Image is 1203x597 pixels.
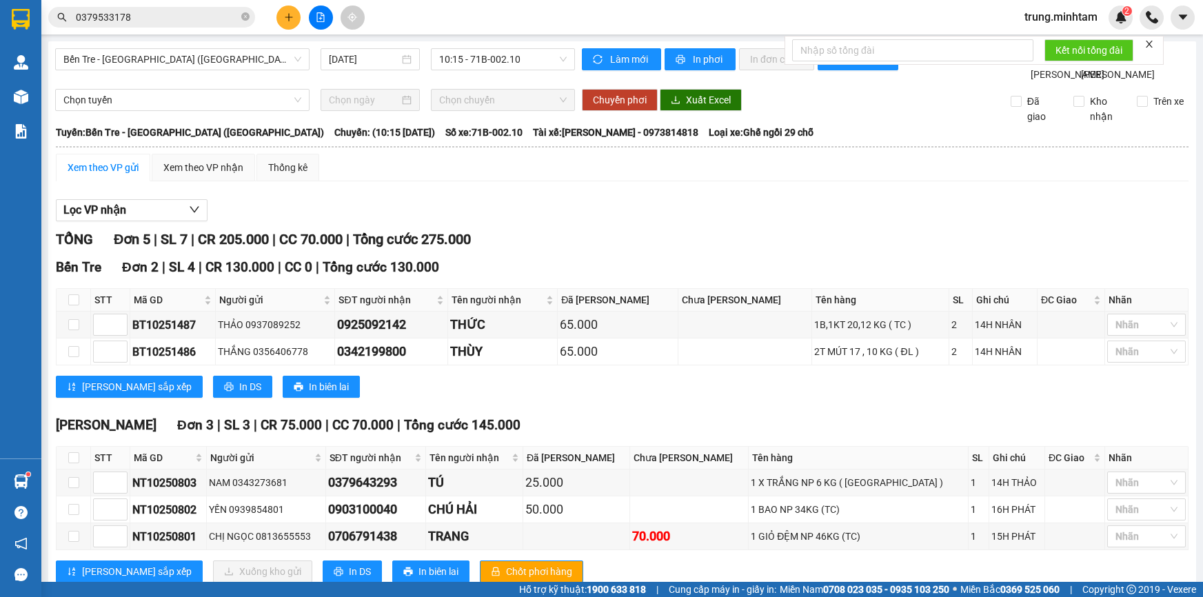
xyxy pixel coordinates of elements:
div: BT10251487 [132,316,213,334]
div: 2 [951,344,970,359]
span: Loại xe: Ghế ngồi 29 chỗ [709,125,813,140]
span: Tổng cước 275.000 [353,231,471,247]
span: printer [294,382,303,393]
td: 0342199800 [335,338,447,365]
span: | [325,417,329,433]
span: Hỗ trợ kỹ thuật: [519,582,646,597]
div: Nhãn [1109,450,1184,465]
span: Chuyến: (10:15 [DATE]) [334,125,435,140]
div: 0379643293 [328,473,423,492]
th: Tên hàng [749,447,968,469]
span: Mã GD [134,450,192,465]
th: Đã [PERSON_NAME] [558,289,678,312]
input: Chọn ngày [329,92,399,108]
td: BT10251486 [130,338,216,365]
span: close-circle [241,12,250,21]
img: logo-vxr [12,9,30,30]
td: 0379643293 [326,469,426,496]
span: [PERSON_NAME] [56,417,156,433]
span: Tài xế: [PERSON_NAME] - 0973814818 [533,125,698,140]
div: 0342199800 [337,342,445,361]
div: Nhãn [1109,292,1184,307]
button: Chuyển phơi [582,89,658,111]
div: NT10250802 [132,501,204,518]
span: sort-ascending [67,567,77,578]
span: Người gửi [210,450,312,465]
span: aim [347,12,357,22]
span: message [14,568,28,581]
span: CR 75.000 [261,417,322,433]
div: 14H NHÂN [975,344,1035,359]
div: 70.000 [632,527,747,546]
button: downloadXuất Excel [660,89,742,111]
span: Chốt phơi hàng [506,564,572,579]
span: file-add [316,12,325,22]
div: THÙY [450,342,555,361]
img: warehouse-icon [14,474,28,489]
div: 1 [971,475,987,490]
td: TÚ [426,469,523,496]
td: BT10251487 [130,312,216,338]
th: Ghi chú [973,289,1038,312]
span: Đã giao [1022,94,1063,124]
span: Trên xe [1148,94,1189,109]
div: 15H PHÁT [991,529,1042,544]
div: TRANG [428,527,520,546]
span: ⚪️ [953,587,957,592]
span: Đơn 5 [114,231,150,247]
button: downloadXuống kho gửi [213,560,312,583]
th: Đã [PERSON_NAME] [523,447,630,469]
span: Chọn tuyến [63,90,301,110]
th: STT [91,289,130,312]
span: In DS [239,379,261,394]
div: NAM 0343273681 [209,475,323,490]
input: 12/10/2025 [329,52,399,67]
b: Tuyến: Bến Tre - [GEOGRAPHIC_DATA] ([GEOGRAPHIC_DATA]) [56,127,324,138]
button: sort-ascending[PERSON_NAME] sắp xếp [56,560,203,583]
span: Xuất Excel [686,92,731,108]
span: Tên người nhận [452,292,543,307]
button: printerIn DS [323,560,382,583]
div: 1 BAO NP 34KG (TC) [751,502,965,517]
span: | [397,417,401,433]
td: NT10250802 [130,496,207,523]
span: printer [224,382,234,393]
span: notification [14,537,28,550]
span: | [1070,582,1072,597]
span: Người gửi [219,292,321,307]
span: | [199,259,202,275]
span: Bến Tre - Sài Gòn (CT) [63,49,301,70]
span: Tổng cước 130.000 [323,259,439,275]
span: [PERSON_NAME] sắp xếp [82,564,192,579]
span: | [191,231,194,247]
span: lock [491,567,501,578]
img: icon-new-feature [1115,11,1127,23]
td: 0903100040 [326,496,426,523]
span: search [57,12,67,22]
img: phone-icon [1146,11,1158,23]
span: SL 7 [161,231,188,247]
div: 1 GIỎ ĐỆM NP 46KG (TC) [751,529,965,544]
span: trung.minhtam [1013,8,1109,26]
span: [PERSON_NAME] sắp xếp [82,379,192,394]
div: THẮNG 0356406778 [218,344,332,359]
div: 14H NHÂN [975,317,1035,332]
span: | [254,417,257,433]
span: | [217,417,221,433]
span: | [656,582,658,597]
span: Miền Bắc [960,582,1060,597]
div: Xem theo VP nhận [163,160,243,175]
td: 0706791438 [326,523,426,550]
td: NT10250801 [130,523,207,550]
span: sync [593,54,605,65]
button: printerIn phơi [665,48,736,70]
span: Cung cấp máy in - giấy in: [669,582,776,597]
span: Mã GD [134,292,201,307]
div: 0706791438 [328,527,423,546]
button: file-add [309,6,333,30]
span: Tên người nhận [429,450,509,465]
div: CHÚ HẢI [428,500,520,519]
span: SĐT người nhận [330,450,412,465]
div: 50.000 [525,500,627,519]
span: | [278,259,281,275]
